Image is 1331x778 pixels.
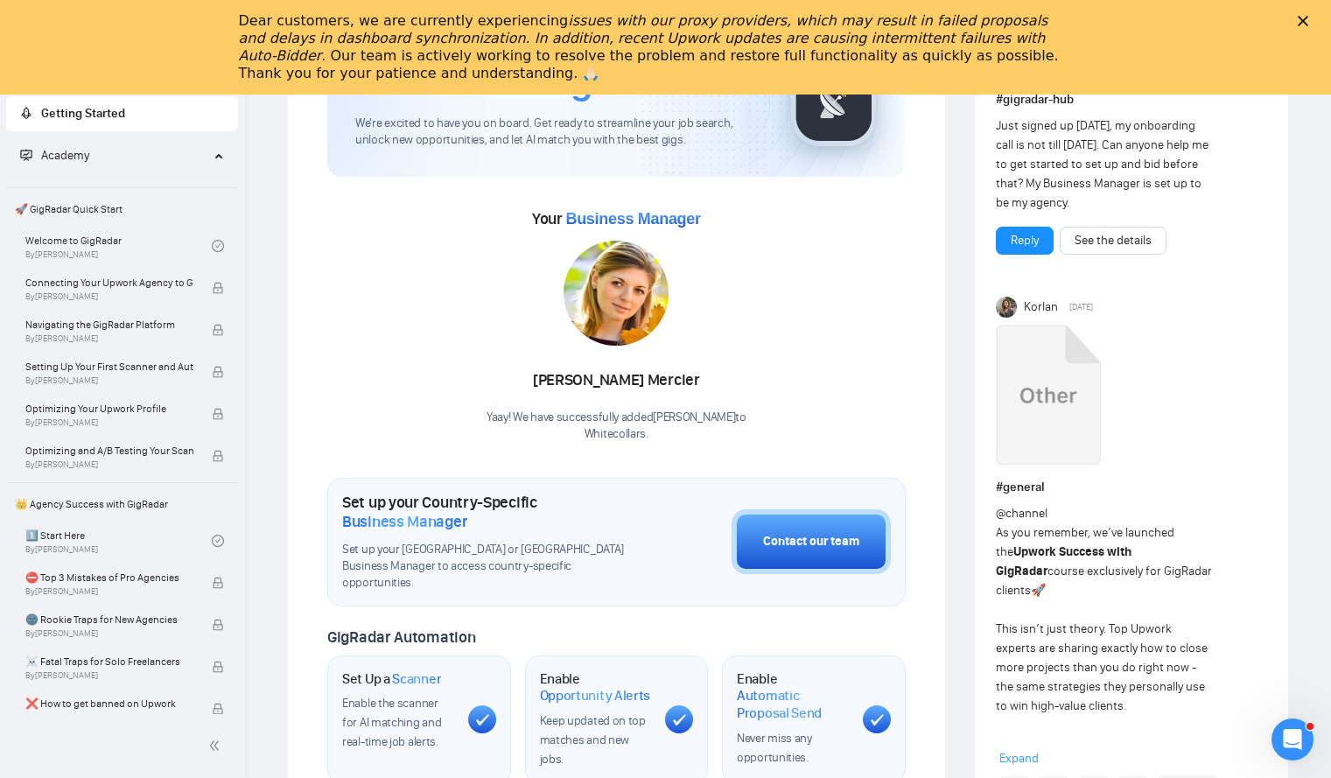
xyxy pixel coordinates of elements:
[355,116,762,149] span: We're excited to have you on board. Get ready to streamline your job search, unlock new opportuni...
[25,358,193,375] span: Setting Up Your First Scanner and Auto-Bidder
[25,459,193,470] span: By [PERSON_NAME]
[996,544,1131,578] strong: Upwork Success with GigRadar
[487,366,746,396] div: [PERSON_NAME] Mercier
[20,107,32,119] span: rocket
[1075,231,1152,250] a: See the details
[25,695,193,712] span: ❌ How to get banned on Upwork
[342,696,441,749] span: Enable the scanner for AI matching and real-time job alerts.
[737,731,812,765] span: Never miss any opportunities.
[342,542,644,592] span: Set up your [GEOGRAPHIC_DATA] or [GEOGRAPHIC_DATA] Business Manager to access country-specific op...
[212,703,224,715] span: lock
[487,410,746,443] div: Yaay! We have successfully added [PERSON_NAME] to
[25,569,193,586] span: ⛔ Top 3 Mistakes of Pro Agencies
[392,670,441,688] span: Scanner
[564,241,669,346] img: 1687087971081-155.jpg
[212,661,224,673] span: lock
[41,148,89,163] span: Academy
[1298,16,1315,26] div: Close
[532,209,701,228] span: Your
[996,227,1054,255] button: Reply
[25,316,193,333] span: Navigating the GigRadar Platform
[1060,227,1166,255] button: See the details
[25,227,212,265] a: Welcome to GigRadarBy[PERSON_NAME]
[996,90,1267,109] h1: # gigradar-hub
[25,417,193,428] span: By [PERSON_NAME]
[25,333,193,344] span: By [PERSON_NAME]
[25,611,193,628] span: 🌚 Rookie Traps for New Agencies
[212,324,224,336] span: lock
[239,12,1065,82] div: Dear customers, we are currently experiencing . Our team is actively working to resolve the probl...
[25,653,193,670] span: ☠️ Fatal Traps for Solo Freelancers
[763,532,859,551] div: Contact our team
[342,670,441,688] h1: Set Up a
[790,60,878,147] img: gigradar-logo.png
[737,670,849,722] h1: Enable
[327,627,475,647] span: GigRadar Automation
[25,291,193,302] span: By [PERSON_NAME]
[239,12,1048,64] i: issues with our proxy providers, which may result in failed proposals and delays in dashboard syn...
[342,493,644,531] h1: Set up your Country-Specific
[1271,718,1313,760] iframe: Intercom live chat
[25,442,193,459] span: Optimizing and A/B Testing Your Scanner for Better Results
[996,325,1101,471] a: Upwork Success with GigRadar.mp4
[1069,299,1093,315] span: [DATE]
[212,535,224,547] span: check-circle
[212,619,224,631] span: lock
[212,282,224,294] span: lock
[565,210,700,228] span: Business Manager
[212,577,224,589] span: lock
[6,96,238,131] li: Getting Started
[25,400,193,417] span: Optimizing Your Upwork Profile
[996,297,1017,318] img: Korlan
[25,375,193,386] span: By [PERSON_NAME]
[25,670,193,681] span: By [PERSON_NAME]
[20,148,89,163] span: Academy
[25,586,193,597] span: By [PERSON_NAME]
[1024,298,1058,317] span: Korlan
[996,478,1267,497] h1: # general
[737,687,849,721] span: Automatic Proposal Send
[25,522,212,560] a: 1️⃣ Start HereBy[PERSON_NAME]
[212,408,224,420] span: lock
[208,737,226,754] span: double-left
[487,426,746,443] p: Whitecollars .
[540,670,652,704] h1: Enable
[25,274,193,291] span: Connecting Your Upwork Agency to GigRadar
[540,687,651,704] span: Opportunity Alerts
[212,240,224,252] span: check-circle
[20,149,32,161] span: fund-projection-screen
[212,450,224,462] span: lock
[996,116,1213,213] div: Just signed up [DATE], my onboarding call is not till [DATE]. Can anyone help me to get started t...
[8,487,236,522] span: 👑 Agency Success with GigRadar
[8,192,236,227] span: 🚀 GigRadar Quick Start
[212,366,224,378] span: lock
[25,712,193,723] span: By [PERSON_NAME]
[342,512,467,531] span: Business Manager
[540,713,646,767] span: Keep updated on top matches and new jobs.
[999,751,1039,766] span: Expand
[732,509,891,574] button: Contact our team
[996,506,1047,521] span: @channel
[1031,583,1046,598] span: 🚀
[41,106,125,121] span: Getting Started
[1011,231,1039,250] a: Reply
[25,628,193,639] span: By [PERSON_NAME]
